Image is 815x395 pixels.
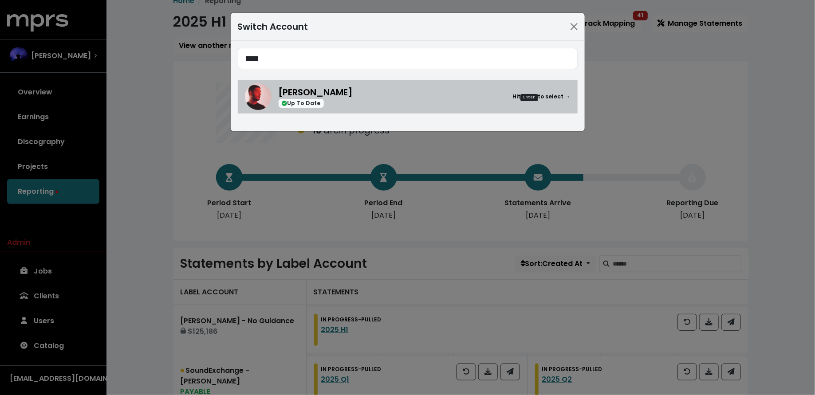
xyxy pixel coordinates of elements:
[245,83,272,110] img: Rami Dawod
[279,99,324,108] span: Up To Date
[238,20,308,33] div: Switch Account
[520,94,538,101] kbd: Enter
[279,86,353,98] span: [PERSON_NAME]
[512,93,570,101] small: Hit to select →
[238,48,578,69] input: Search accounts
[238,80,578,113] a: Rami Dawod[PERSON_NAME]Up To DateHitEnterto select →
[567,20,581,34] button: Close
